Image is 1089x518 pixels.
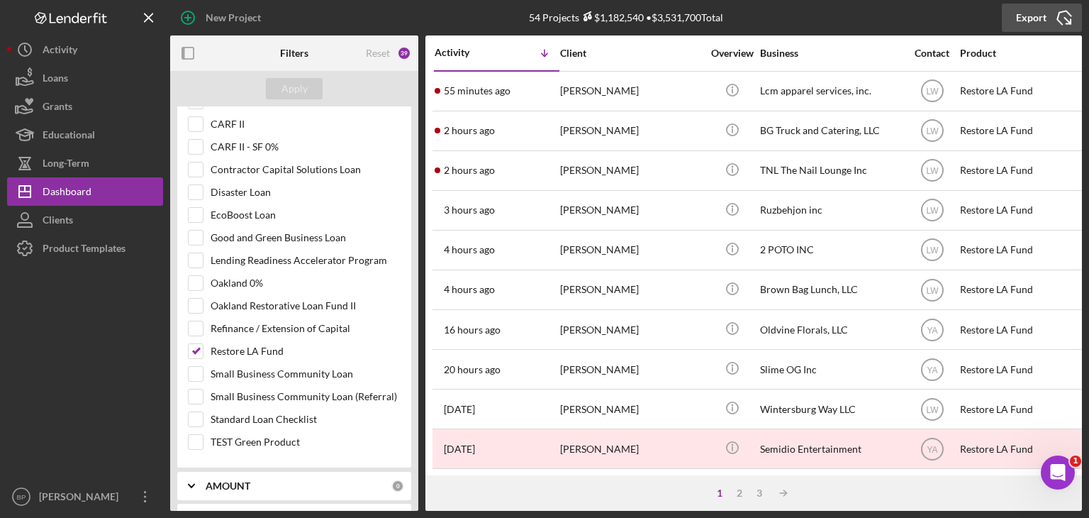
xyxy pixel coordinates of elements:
text: YA [927,444,937,454]
div: 1 [710,487,730,499]
time: 2025-10-01 18:07 [444,125,495,136]
div: BG Truck and Catering, LLC [760,112,902,150]
text: LW [926,206,939,216]
button: Dashboard [7,177,163,206]
label: Restore LA Fund [211,344,401,358]
div: [PERSON_NAME] [560,351,702,388]
button: Educational [7,121,163,149]
div: Reset [366,48,390,59]
text: LW [926,404,939,414]
div: Export [1016,4,1046,32]
div: Loans [43,64,68,96]
div: 2 [730,487,749,499]
label: Small Business Community Loan [211,367,401,381]
div: Slime OG Inc [760,351,902,388]
div: Apply [281,78,308,99]
div: Oldvine Florals, LLC [760,311,902,348]
div: [PERSON_NAME] [35,483,128,514]
div: [PERSON_NAME] [560,390,702,428]
div: Noise and Silence, Inc. [760,470,902,507]
div: 39 [397,46,411,60]
div: $1,182,540 [579,11,644,23]
div: Ruzbehjon inc [760,192,902,229]
div: 2 POTO INC [760,231,902,269]
span: 1 [1070,456,1081,467]
div: Clients [43,206,73,238]
label: CARF II [211,117,401,131]
div: 3 [749,487,769,499]
text: YA [927,365,937,375]
time: 2025-10-01 17:10 [444,204,495,216]
div: Educational [43,121,95,153]
label: Small Business Community Loan (Referral) [211,390,401,404]
div: Dashboard [43,177,91,209]
button: Clients [7,206,163,234]
div: Activity [43,35,77,67]
div: New Project [206,4,261,32]
label: Disaster Loan [211,185,401,199]
time: 2025-10-01 16:18 [444,284,495,295]
label: Contractor Capital Solutions Loan [211,162,401,177]
div: TNL The Nail Lounge Inc [760,152,902,189]
div: Overview [705,48,759,59]
div: [PERSON_NAME] [560,231,702,269]
div: Lcm apparel services, inc. [760,72,902,110]
div: [PERSON_NAME] [560,271,702,309]
div: [PERSON_NAME] [560,192,702,229]
div: Product Templates [43,234,125,266]
time: 2025-10-01 16:36 [444,244,495,255]
button: Apply [266,78,323,99]
div: [PERSON_NAME] [560,430,702,468]
div: [PERSON_NAME] [560,470,702,507]
label: CARF II - SF 0% [211,140,401,154]
div: Grants [43,92,72,124]
label: Standard Loan Checklist [211,412,401,426]
div: Activity [435,47,497,58]
div: Semidio Entertainment [760,430,902,468]
time: 2025-10-01 00:06 [444,364,501,375]
label: Oakland 0% [211,276,401,290]
a: Long-Term [7,149,163,177]
label: Oakland Restorative Loan Fund II [211,299,401,313]
div: [PERSON_NAME] [560,311,702,348]
button: BP[PERSON_NAME] [7,483,163,511]
text: LW [926,166,939,176]
button: Grants [7,92,163,121]
text: YA [927,325,937,335]
b: AMOUNT [206,480,250,492]
div: Business [760,48,902,59]
div: Contact [905,48,959,59]
div: Wintersburg Way LLC [760,390,902,428]
button: Activity [7,35,163,64]
time: 2025-10-01 18:04 [444,165,495,176]
label: Refinance / Extension of Capital [211,321,401,336]
div: [PERSON_NAME] [560,152,702,189]
time: 2025-10-01 04:19 [444,324,501,336]
iframe: Intercom live chat [1041,456,1075,490]
time: 2025-09-30 17:14 [444,404,475,415]
div: 0 [391,480,404,492]
div: [PERSON_NAME] [560,112,702,150]
text: LW [926,126,939,136]
text: LW [926,246,939,255]
div: [PERSON_NAME] [560,72,702,110]
div: Long-Term [43,149,89,181]
div: Brown Bag Lunch, LLC [760,271,902,309]
b: Filters [280,48,308,59]
button: Product Templates [7,234,163,263]
button: Loans [7,64,163,92]
button: New Project [170,4,275,32]
text: LW [926,87,939,97]
time: 2025-09-30 16:27 [444,443,475,455]
time: 2025-10-01 19:15 [444,85,510,97]
text: BP [17,493,26,501]
label: Lending Readiness Accelerator Program [211,253,401,268]
text: LW [926,285,939,295]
